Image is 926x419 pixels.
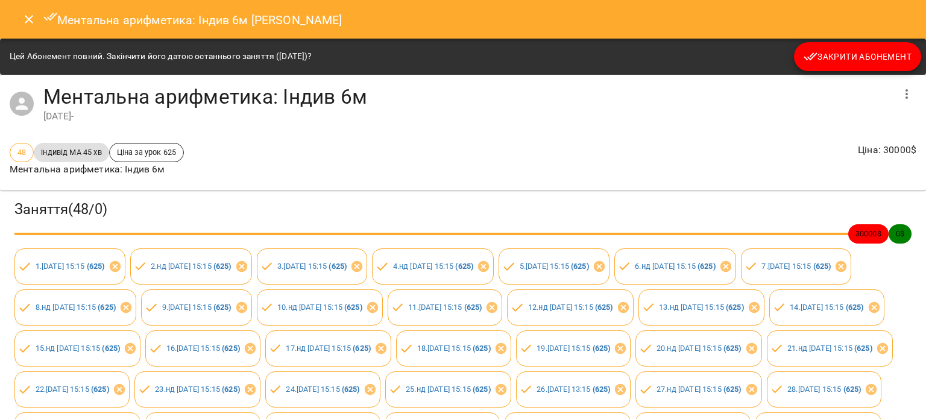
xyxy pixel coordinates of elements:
span: 48 [10,146,33,158]
span: 0 $ [889,228,912,239]
div: 3.[DATE] 15:15 (625) [257,248,368,285]
a: 21.нд [DATE] 15:15 (625) [787,344,872,353]
b: ( 625 ) [723,385,742,394]
div: 4.нд [DATE] 15:15 (625) [372,248,494,285]
a: 27.нд [DATE] 15:15 (625) [657,385,742,394]
b: ( 625 ) [344,303,362,312]
b: ( 625 ) [593,385,611,394]
a: 25.нд [DATE] 15:15 (625) [406,385,491,394]
div: 23.нд [DATE] 15:15 (625) [134,371,260,408]
div: 20.нд [DATE] 15:15 (625) [635,330,761,367]
b: ( 625 ) [342,385,360,394]
a: 26.[DATE] 13:15 (625) [537,385,610,394]
a: 12.нд [DATE] 15:15 (625) [528,303,613,312]
b: ( 625 ) [854,344,872,353]
a: 13.нд [DATE] 15:15 (625) [659,303,744,312]
span: Закрити Абонемент [804,49,912,64]
div: 27.нд [DATE] 15:15 (625) [635,371,761,408]
a: 5.[DATE] 15:15 (625) [520,262,589,271]
a: 18.[DATE] 15:15 (625) [417,344,491,353]
b: ( 625 ) [726,303,744,312]
a: 20.нд [DATE] 15:15 (625) [657,344,742,353]
span: індивід МА 45 хв [34,146,109,158]
b: ( 625 ) [102,344,120,353]
a: 17.нд [DATE] 15:15 (625) [286,344,371,353]
b: ( 625 ) [222,385,240,394]
a: 22.[DATE] 15:15 (625) [36,385,109,394]
a: 2.нд [DATE] 15:15 (625) [151,262,231,271]
span: Ціна за урок 625 [110,146,183,158]
div: 24.[DATE] 15:15 (625) [265,371,380,408]
a: 28.[DATE] 15:15 (625) [787,385,861,394]
a: 3.[DATE] 15:15 (625) [277,262,347,271]
p: Ціна : 30000 $ [858,143,916,157]
b: ( 625 ) [213,303,231,312]
div: 22.[DATE] 15:15 (625) [14,371,130,408]
b: ( 625 ) [91,385,109,394]
b: ( 625 ) [87,262,105,271]
b: ( 625 ) [213,262,231,271]
b: ( 625 ) [723,344,742,353]
b: ( 625 ) [222,344,240,353]
h4: Ментальна арифметика: Індив 6м [43,84,892,109]
div: Цей Абонемент повний. Закінчити його датою останнього заняття ([DATE])? [10,46,312,68]
a: 7.[DATE] 15:15 (625) [761,262,831,271]
b: ( 625 ) [698,262,716,271]
b: ( 625 ) [595,303,613,312]
b: ( 625 ) [455,262,473,271]
div: 26.[DATE] 13:15 (625) [516,371,631,408]
div: 19.[DATE] 15:15 (625) [516,330,631,367]
span: 30000 $ [848,228,889,239]
a: 4.нд [DATE] 15:15 (625) [393,262,473,271]
div: 15.нд [DATE] 15:15 (625) [14,330,140,367]
div: 9.[DATE] 15:15 (625) [141,289,252,326]
a: 10.нд [DATE] 15:15 (625) [277,303,362,312]
a: 15.нд [DATE] 15:15 (625) [36,344,121,353]
div: 10.нд [DATE] 15:15 (625) [257,289,383,326]
div: 7.[DATE] 15:15 (625) [741,248,852,285]
a: 1.[DATE] 15:15 (625) [36,262,105,271]
div: [DATE] - [43,109,892,124]
button: Close [14,5,43,34]
a: 9.[DATE] 15:15 (625) [162,303,231,312]
div: 6.нд [DATE] 15:15 (625) [614,248,736,285]
div: 12.нд [DATE] 15:15 (625) [507,289,633,326]
b: ( 625 ) [843,385,861,394]
div: 5.[DATE] 15:15 (625) [499,248,609,285]
a: 24.[DATE] 15:15 (625) [286,385,359,394]
b: ( 625 ) [329,262,347,271]
div: 21.нд [DATE] 15:15 (625) [767,330,893,367]
h3: Заняття ( 48 / 0 ) [14,200,912,219]
a: 23.нд [DATE] 15:15 (625) [155,385,240,394]
a: 14.[DATE] 15:15 (625) [790,303,863,312]
b: ( 625 ) [813,262,831,271]
b: ( 625 ) [593,344,611,353]
a: 11.[DATE] 15:15 (625) [408,303,482,312]
div: 13.нд [DATE] 15:15 (625) [638,289,764,326]
div: 25.нд [DATE] 15:15 (625) [385,371,511,408]
a: 16.[DATE] 15:15 (625) [166,344,240,353]
a: 19.[DATE] 15:15 (625) [537,344,610,353]
div: 16.[DATE] 15:15 (625) [145,330,260,367]
b: ( 625 ) [846,303,864,312]
div: 2.нд [DATE] 15:15 (625) [130,248,252,285]
b: ( 625 ) [464,303,482,312]
b: ( 625 ) [473,344,491,353]
div: 8.нд [DATE] 15:15 (625) [14,289,136,326]
div: 18.[DATE] 15:15 (625) [396,330,511,367]
div: 14.[DATE] 15:15 (625) [769,289,884,326]
div: 17.нд [DATE] 15:15 (625) [265,330,391,367]
button: Закрити Абонемент [794,42,921,71]
div: 11.[DATE] 15:15 (625) [388,289,503,326]
div: 28.[DATE] 15:15 (625) [767,371,882,408]
b: ( 625 ) [571,262,589,271]
b: ( 625 ) [353,344,371,353]
a: 8.нд [DATE] 15:15 (625) [36,303,116,312]
h6: Ментальна арифметика: Індив 6м [PERSON_NAME] [43,10,342,30]
b: ( 625 ) [473,385,491,394]
div: 1.[DATE] 15:15 (625) [14,248,125,285]
p: Ментальна арифметика: Індив 6м [10,162,184,177]
b: ( 625 ) [98,303,116,312]
a: 6.нд [DATE] 15:15 (625) [635,262,715,271]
